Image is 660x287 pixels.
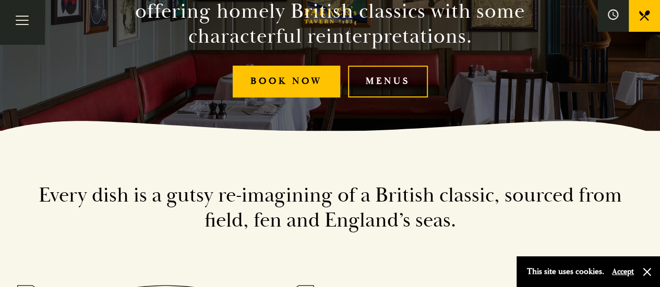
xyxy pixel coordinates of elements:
[612,267,634,277] button: Accept
[348,66,428,97] a: Menus
[642,267,652,277] button: Close and accept
[233,66,340,97] a: Book Now
[33,183,628,233] h2: Every dish is a gutsy re-imagining of a British classic, sourced from field, fen and England’s seas.
[527,264,604,279] p: This site uses cookies.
